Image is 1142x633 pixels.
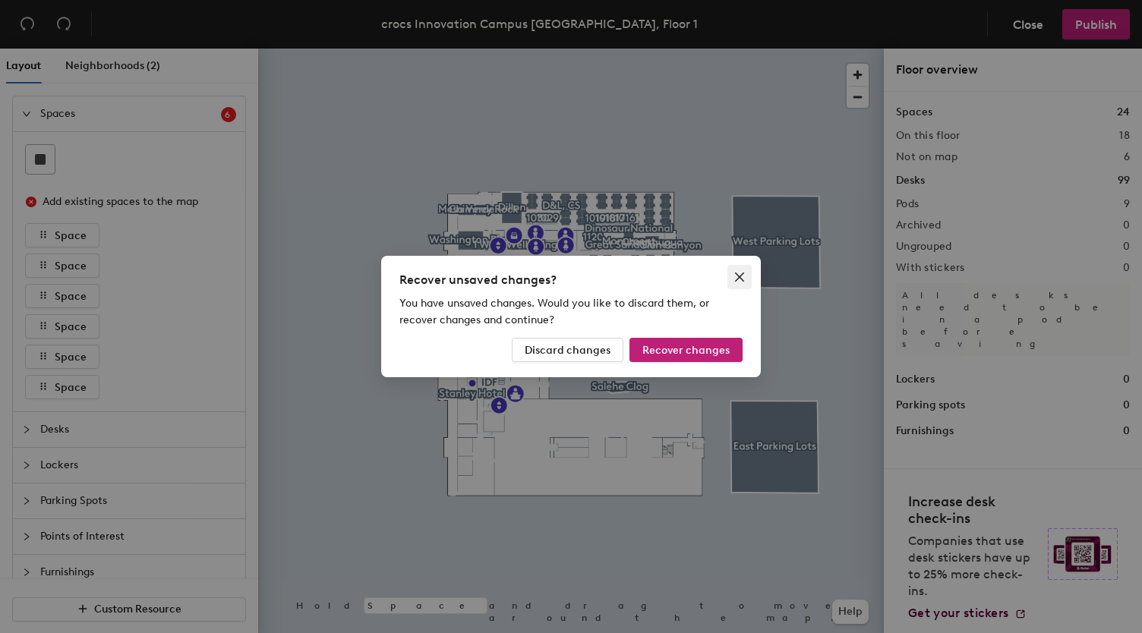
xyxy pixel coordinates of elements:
button: Close [727,265,752,289]
button: Recover changes [629,338,743,362]
div: Recover unsaved changes? [399,271,743,289]
span: close [733,271,746,283]
span: You have unsaved changes. Would you like to discard them, or recover changes and continue? [399,297,709,326]
span: Close [727,271,752,283]
span: Recover changes [642,344,730,357]
button: Discard changes [512,338,623,362]
span: Discard changes [525,344,610,357]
